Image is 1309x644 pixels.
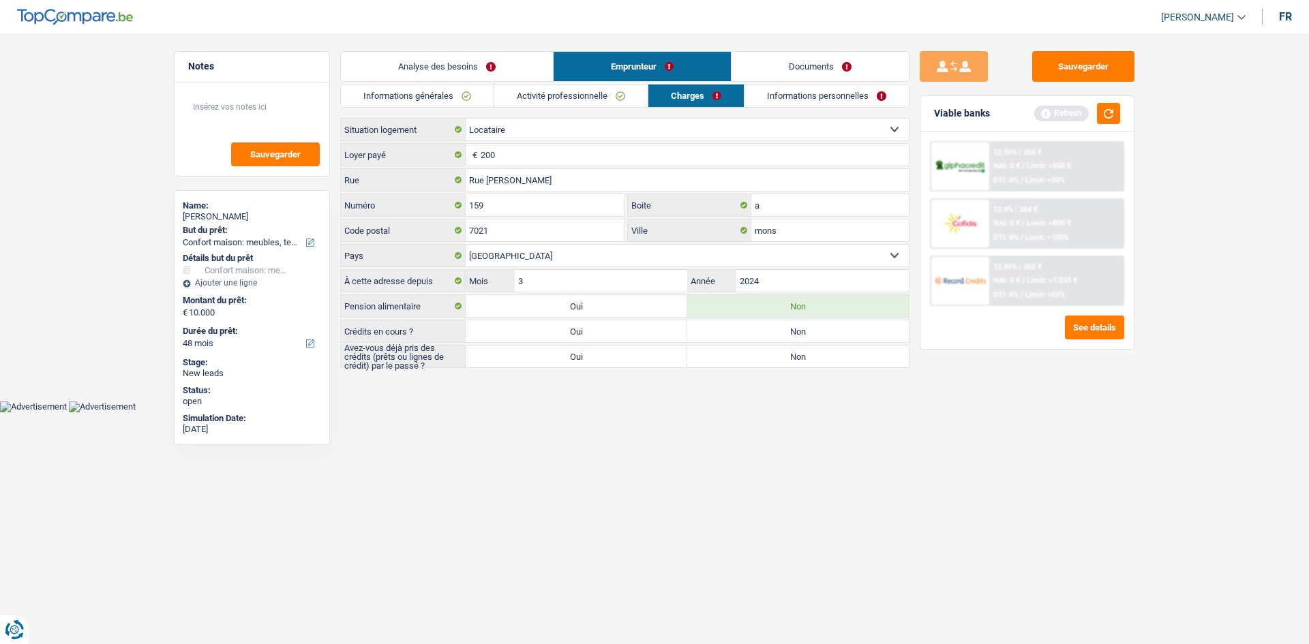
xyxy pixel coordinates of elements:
button: Sauvegarder [1032,51,1134,82]
button: Sauvegarder [231,142,320,166]
span: / [1021,176,1023,185]
label: Non [687,320,909,342]
span: Limit: >800 € [1027,219,1071,228]
img: Cofidis [935,211,985,236]
div: Refresh [1034,106,1089,121]
a: Informations générales [341,85,494,107]
img: TopCompare Logo [17,9,133,25]
label: Année [687,270,736,292]
label: Non [687,346,909,367]
div: Stage: [183,357,321,368]
span: / [1021,290,1023,299]
label: But du prêt: [183,225,318,236]
span: / [1022,219,1025,228]
span: Limit: >850 € [1027,162,1071,170]
div: Viable banks [934,108,990,119]
label: Situation logement [341,119,466,140]
div: Simulation Date: [183,413,321,424]
img: Record Credits [935,268,985,293]
label: Avez-vous déjà pris des crédits (prêts ou lignes de crédit) par le passé ? [341,346,466,367]
div: 12.49% | 262 € [993,262,1042,271]
span: DTI: 0% [993,176,1019,185]
div: Name: [183,200,321,211]
span: NAI: 0 € [993,219,1020,228]
label: Pays [341,245,466,266]
div: Ajouter une ligne [183,278,321,288]
label: Mois [466,270,514,292]
div: Status: [183,385,321,396]
span: NAI: 0 € [993,276,1020,285]
label: À cette adresse depuis [341,270,466,292]
label: Loyer payé [341,144,466,166]
label: Boite [628,194,752,216]
label: Pension alimentaire [341,295,466,317]
div: New leads [183,368,321,379]
label: Code postal [341,219,466,241]
label: Oui [466,346,687,367]
a: [PERSON_NAME] [1150,6,1246,29]
label: Oui [466,295,687,317]
span: Limit: <65% [1025,290,1065,299]
span: DTI: 0% [993,233,1019,242]
button: See details [1065,316,1124,339]
a: Documents [732,52,909,81]
a: Analyse des besoins [341,52,553,81]
span: Sauvegarder [250,150,301,159]
div: fr [1279,10,1292,23]
span: / [1022,276,1025,285]
img: Advertisement [69,401,136,412]
label: Durée du prêt: [183,326,318,337]
label: Non [687,295,909,317]
div: open [183,396,321,407]
input: AAAA [736,270,909,292]
label: Ville [628,219,752,241]
a: Emprunteur [554,52,731,81]
span: / [1022,162,1025,170]
label: Oui [466,320,687,342]
div: 12.99% | 265 € [993,148,1042,157]
img: AlphaCredit [935,159,985,174]
span: DTI: 0% [993,290,1019,299]
label: Crédits en cours ? [341,320,466,342]
div: 12.9% | 264 € [993,205,1038,214]
label: Montant du prêt: [183,295,318,306]
div: [PERSON_NAME] [183,211,321,222]
span: € [466,144,481,166]
span: Limit: <50% [1025,176,1065,185]
input: MM [515,270,687,292]
h5: Notes [188,61,316,72]
a: Informations personnelles [744,85,909,107]
label: Rue [341,169,466,191]
span: Limit: <100% [1025,233,1069,242]
div: [DATE] [183,424,321,435]
label: Numéro [341,194,466,216]
span: € [183,307,187,318]
a: Charges [648,85,744,107]
span: Limit: >1.033 € [1027,276,1077,285]
a: Activité professionnelle [494,85,648,107]
span: [PERSON_NAME] [1161,12,1234,23]
span: / [1021,233,1023,242]
span: NAI: 0 € [993,162,1020,170]
div: Détails but du prêt [183,253,321,264]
